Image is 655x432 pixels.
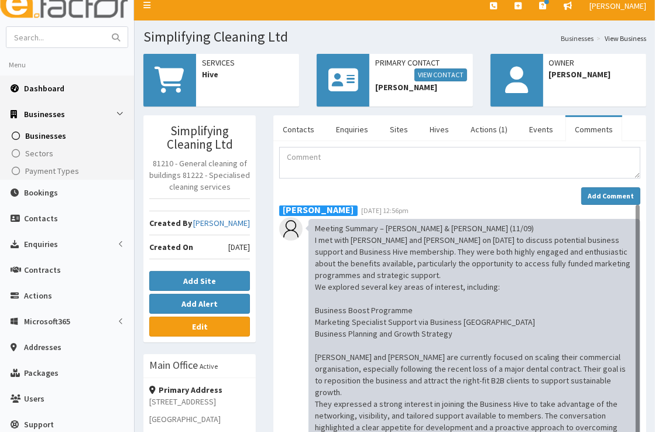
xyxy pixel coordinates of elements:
a: [PERSON_NAME] [193,217,250,229]
a: View Contact [414,68,467,81]
span: [PERSON_NAME] [549,68,640,80]
p: 81210 - General cleaning of buildings 81222 - Specialised cleaning services [149,157,250,193]
span: [DATE] [228,241,250,253]
a: Sites [380,117,417,142]
strong: Add Comment [588,191,634,200]
a: Enquiries [327,117,378,142]
b: Created By [149,218,192,228]
b: Add Alert [181,299,218,309]
a: Sectors [3,145,134,162]
span: Owner [549,57,640,68]
textarea: Comment [279,147,640,179]
b: Edit [192,321,208,332]
b: [PERSON_NAME] [283,204,354,215]
span: Actions [24,290,52,301]
span: Bookings [24,187,58,198]
span: Enquiries [24,239,58,249]
a: Actions (1) [461,117,517,142]
a: Hives [420,117,458,142]
span: Dashboard [24,83,64,94]
span: [PERSON_NAME] [589,1,646,11]
span: Businesses [24,109,65,119]
span: Primary Contact [375,57,467,81]
a: Contacts [273,117,324,142]
span: Addresses [24,342,61,352]
span: [DATE] 12:56pm [361,206,409,215]
span: Contracts [24,265,61,275]
a: Businesses [3,127,134,145]
small: Active [200,362,218,371]
span: Hive [202,68,293,80]
a: Events [520,117,563,142]
p: [GEOGRAPHIC_DATA] [149,413,250,425]
span: Packages [24,368,59,378]
h3: Simplifying Cleaning Ltd [149,124,250,151]
span: Sectors [25,148,53,159]
a: Payment Types [3,162,134,180]
input: Search... [6,27,105,47]
li: View Business [594,33,646,43]
span: Services [202,57,293,68]
span: Contacts [24,213,58,224]
span: Microsoft365 [24,316,70,327]
button: Add Comment [581,187,640,205]
a: Businesses [561,33,594,43]
b: Created On [149,242,193,252]
h3: Main Office [149,360,198,371]
span: Users [24,393,44,404]
span: Payment Types [25,166,79,176]
strong: Primary Address [149,385,222,395]
span: Businesses [25,131,66,141]
span: Support [24,419,54,430]
h1: Simplifying Cleaning Ltd [143,29,646,44]
button: Add Alert [149,294,250,314]
span: [PERSON_NAME] [375,81,467,93]
b: Add Site [183,276,216,286]
p: [STREET_ADDRESS] [149,396,250,407]
a: Edit [149,317,250,337]
a: Comments [565,117,622,142]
